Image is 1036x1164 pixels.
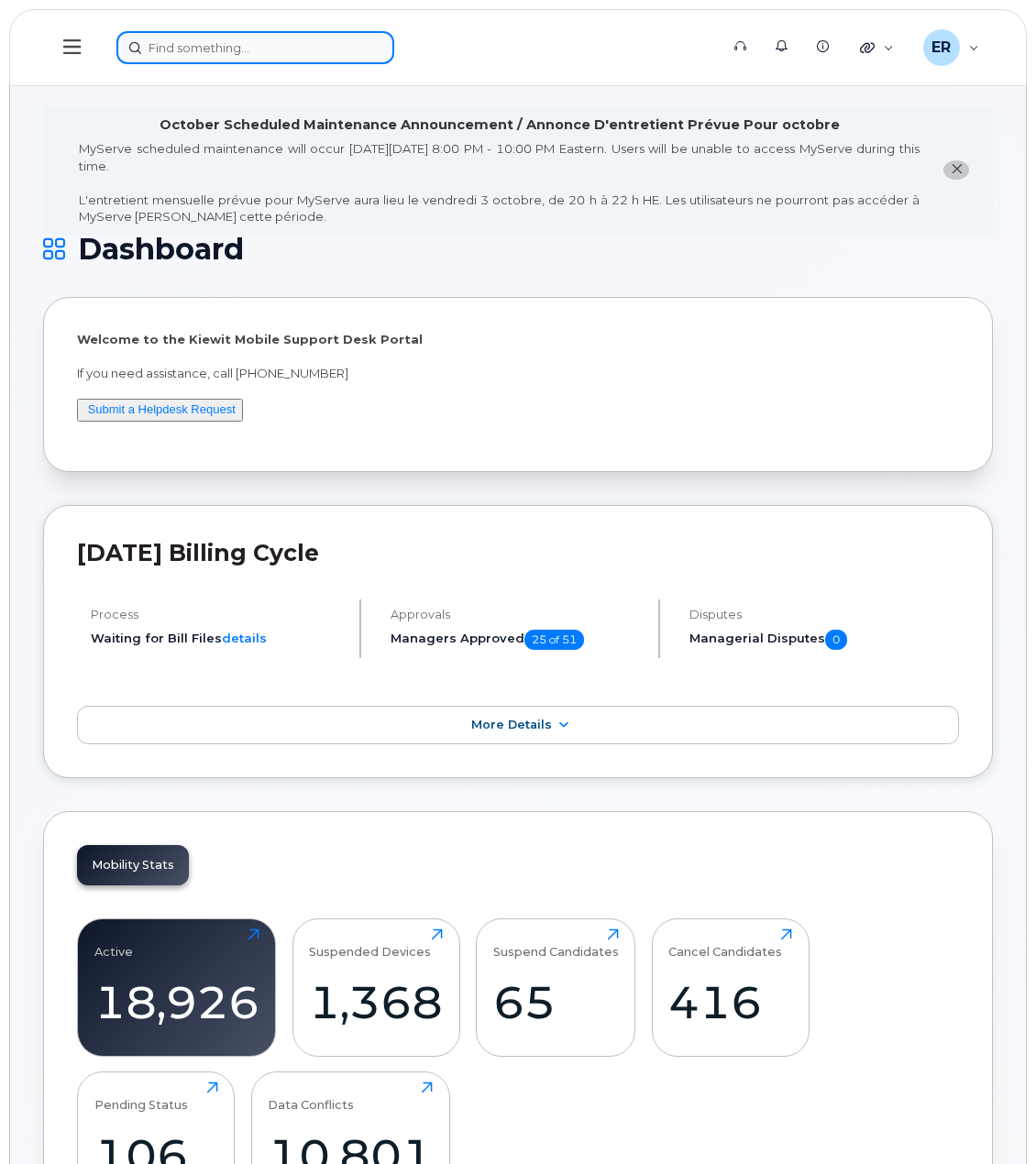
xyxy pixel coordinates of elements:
a: Active18,926 [94,928,259,1046]
a: Suspended Devices1,368 [309,928,443,1046]
div: Suspended Devices [309,928,431,959]
div: Suspend Candidates [493,928,619,959]
span: 0 [825,630,847,650]
div: 1,368 [309,975,443,1029]
a: Submit a Helpdesk Request [88,402,236,416]
div: Data Conflicts [268,1082,354,1112]
h5: Managers Approved [391,630,644,650]
a: Suspend Candidates65 [493,928,619,1046]
iframe: Messenger Launcher [956,1084,1022,1150]
div: Pending Status [94,1082,188,1112]
h4: Approvals [391,608,644,621]
div: Cancel Candidates [668,928,782,959]
h5: Managerial Disputes [689,630,959,650]
span: 25 of 51 [524,630,584,650]
a: Cancel Candidates416 [668,928,792,1046]
h4: Process [91,608,344,621]
li: Waiting for Bill Files [91,630,344,647]
span: More Details [471,718,552,731]
button: Submit a Helpdesk Request [77,399,243,422]
p: Welcome to the Kiewit Mobile Support Desk Portal [77,331,959,348]
div: 18,926 [94,975,259,1029]
a: details [222,631,267,645]
div: 416 [668,975,792,1029]
h2: [DATE] Billing Cycle [77,539,959,566]
span: Dashboard [78,236,244,263]
p: If you need assistance, call [PHONE_NUMBER] [77,365,959,382]
div: Active [94,928,133,959]
div: 65 [493,975,619,1029]
div: MyServe scheduled maintenance will occur [DATE][DATE] 8:00 PM - 10:00 PM Eastern. Users will be u... [79,140,920,225]
div: October Scheduled Maintenance Announcement / Annonce D'entretient Prévue Pour octobre [160,115,840,135]
button: close notification [943,160,969,180]
h4: Disputes [689,608,959,621]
